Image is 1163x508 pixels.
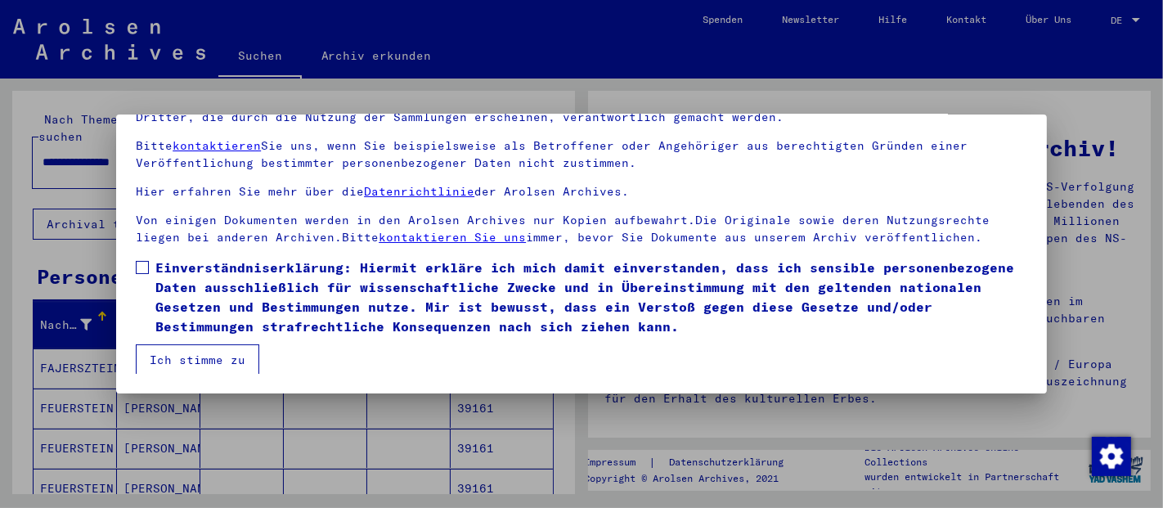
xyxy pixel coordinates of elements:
[379,230,526,245] a: kontaktieren Sie uns
[155,258,1027,336] span: Einverständniserklärung: Hiermit erkläre ich mich damit einverstanden, dass ich sensible personen...
[136,183,1027,200] p: Hier erfahren Sie mehr über die der Arolsen Archives.
[136,344,259,375] button: Ich stimme zu
[364,184,474,199] a: Datenrichtlinie
[136,137,1027,172] p: Bitte Sie uns, wenn Sie beispielsweise als Betroffener oder Angehöriger aus berechtigten Gründen ...
[136,212,1027,246] p: Von einigen Dokumenten werden in den Arolsen Archives nur Kopien aufbewahrt.Die Originale sowie d...
[1092,437,1131,476] img: Zustimmung ändern
[173,138,261,153] a: kontaktieren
